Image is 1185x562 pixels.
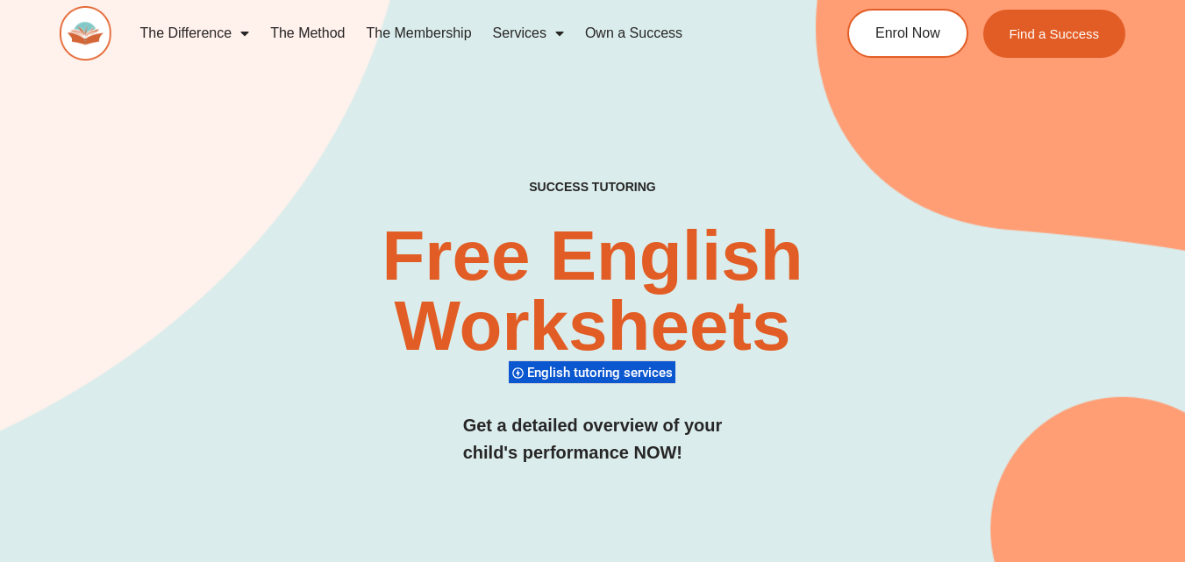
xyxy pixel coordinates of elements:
[260,13,355,53] a: The Method
[435,180,751,195] h4: SUCCESS TUTORING​
[129,13,786,53] nav: Menu
[875,26,940,40] span: Enrol Now
[983,10,1126,58] a: Find a Success
[240,221,944,361] h2: Free English Worksheets​
[1010,27,1100,40] span: Find a Success
[1097,478,1185,562] iframe: Chat Widget
[482,13,575,53] a: Services
[509,360,675,384] div: English tutoring services
[129,13,260,53] a: The Difference
[463,412,723,466] h3: Get a detailed overview of your child's performance NOW!
[847,9,968,58] a: Enrol Now
[356,13,482,53] a: The Membership
[575,13,693,53] a: Own a Success
[527,365,678,381] span: English tutoring services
